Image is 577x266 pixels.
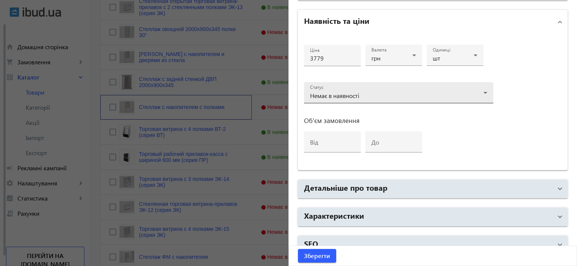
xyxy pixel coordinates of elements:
[304,238,318,249] h2: SEO
[298,34,568,170] div: Наявність та ціни
[298,180,568,198] mat-expansion-panel-header: Детальніше про товар
[371,54,381,62] span: грн
[310,47,320,53] mat-label: Ціна
[304,210,364,221] h2: Характеристики
[298,208,568,226] mat-expansion-panel-header: Характеристики
[298,10,568,34] mat-expansion-panel-header: Наявність та ціни
[433,47,451,53] mat-label: Одиниці
[298,236,568,254] mat-expansion-panel-header: SEO
[371,47,387,53] mat-label: Валюта
[304,252,330,260] span: Зберегти
[310,138,318,146] mat-label: від
[371,138,379,146] mat-label: до
[304,15,370,26] h2: Наявність та ціни
[310,84,323,90] mat-label: Статус
[304,182,387,193] h2: Детальніше про товар
[433,54,440,62] span: шт
[304,118,493,124] h3: Об'єм замовлення
[298,249,336,263] button: Зберегти
[310,92,359,100] span: Немає в наявності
